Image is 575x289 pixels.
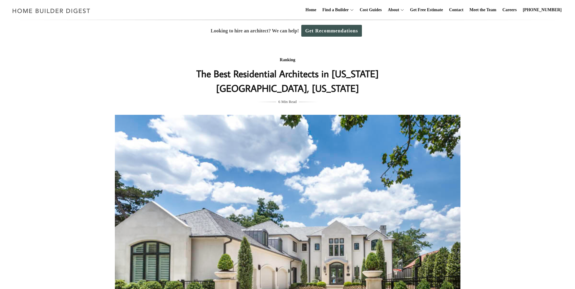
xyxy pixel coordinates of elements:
span: 6 Min Read [278,98,296,105]
a: [PHONE_NUMBER] [520,0,564,20]
a: Ranking [280,58,295,62]
a: Cost Guides [357,0,384,20]
img: Home Builder Digest [10,5,93,17]
a: Meet the Team [467,0,499,20]
a: Get Free Estimate [408,0,446,20]
a: Get Recommendations [301,25,362,37]
a: Contact [446,0,466,20]
a: Find a Builder [320,0,349,20]
a: Careers [500,0,519,20]
h1: The Best Residential Architects in [US_STATE][GEOGRAPHIC_DATA], [US_STATE] [167,66,409,95]
a: Home [303,0,319,20]
a: About [385,0,399,20]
